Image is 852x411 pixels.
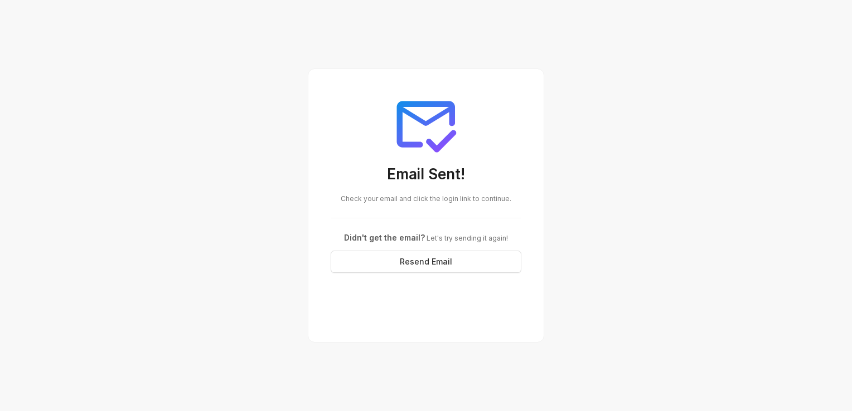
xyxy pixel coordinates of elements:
span: Let's try sending it again! [425,234,508,242]
span: Resend Email [400,256,452,268]
span: Didn't get the email? [344,233,425,242]
h3: Email Sent! [331,165,521,185]
span: Check your email and click the login link to continue. [341,194,511,203]
button: Resend Email [331,251,521,273]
